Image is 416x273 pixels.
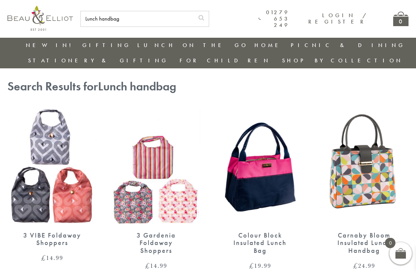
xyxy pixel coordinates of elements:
[393,12,409,26] a: 0
[385,238,395,248] span: 0
[180,57,270,64] a: For Children
[82,41,131,49] a: Gifting
[81,11,194,27] input: SEARCH
[7,80,409,94] h1: Search Results for
[308,12,367,25] a: Login / Register
[41,253,46,262] span: £
[125,232,187,255] div: 3 Gardenia Foldaway Shoppers
[254,41,284,49] a: Home
[215,109,305,224] img: Colour Block Insulated Lunch Bag
[291,41,405,49] a: Picnic & Dining
[137,41,248,49] a: Lunch On The Go
[7,109,97,261] a: VIBE shoppers 3 VIBE Foldaway Shoppers £14.99
[26,41,76,49] a: New in!
[7,6,73,31] img: logo
[28,57,168,64] a: Stationery & Gifting
[319,109,409,269] a: Carnaby Bloom Insulated Lunch Handbag Carnaby Bloom Insulated Lunch Handbag £24.99
[249,261,254,270] span: £
[98,79,176,94] span: Lunch handbag
[229,232,291,255] div: Colour Block Insulated Lunch Bag
[21,232,83,247] div: 3 VIBE Foldaway Shoppers
[319,109,409,224] img: Carnaby Bloom Insulated Lunch Handbag
[41,253,63,262] bdi: 14.99
[353,261,375,270] bdi: 24.99
[7,109,97,224] img: VIBE shoppers
[145,261,150,270] span: £
[353,261,358,270] span: £
[111,109,201,269] a: Gardenia Shoppers set of 3 3 Gardenia Foldaway Shoppers £14.99
[111,109,201,224] img: Gardenia Shoppers set of 3
[282,57,403,64] a: Shop by collection
[145,261,167,270] bdi: 14.99
[249,261,271,270] bdi: 19.99
[215,109,305,269] a: Colour Block Insulated Lunch Bag Colour Block Insulated Lunch Bag £19.99
[259,9,290,29] a: 01279 653 249
[333,232,395,255] div: Carnaby Bloom Insulated Lunch Handbag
